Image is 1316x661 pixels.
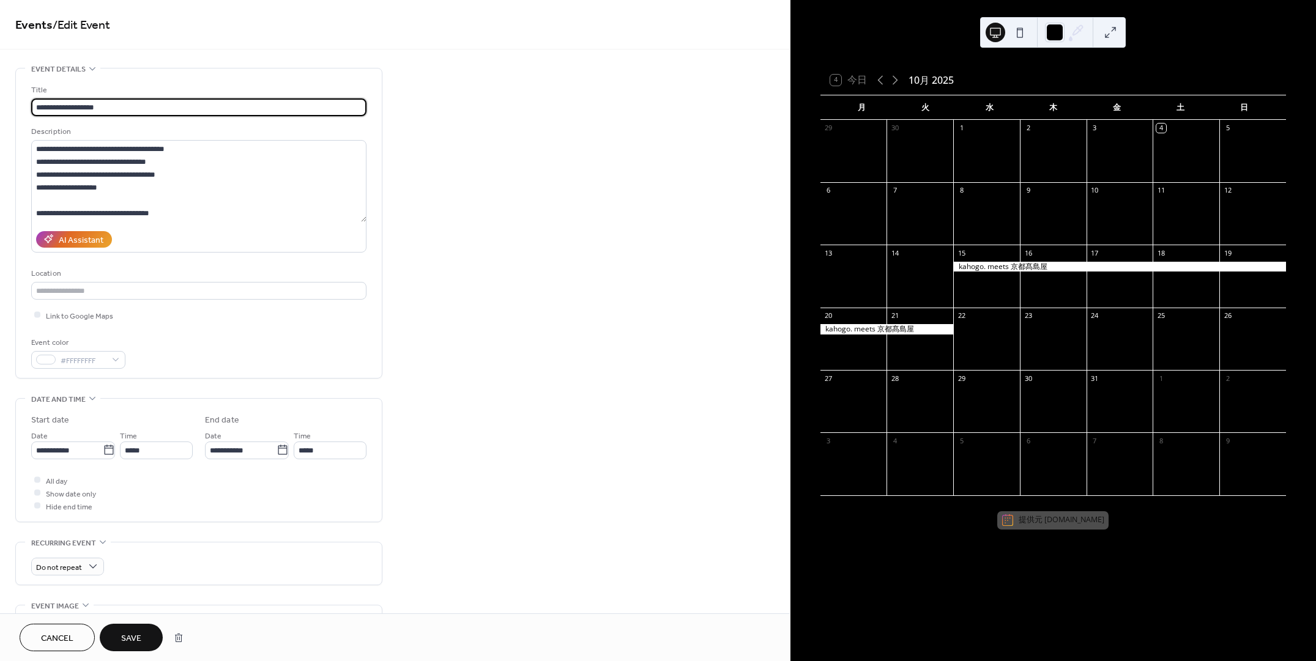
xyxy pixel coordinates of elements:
div: 25 [1156,311,1165,320]
div: 9 [1024,186,1033,195]
div: 3 [824,436,833,445]
span: Date [31,429,48,442]
div: 22 [957,311,966,320]
div: 8 [1156,436,1165,445]
div: 8 [957,186,966,195]
div: 10月 2025 [909,73,954,87]
div: Title [31,84,364,97]
div: 日 [1213,95,1276,120]
span: Date [205,429,221,442]
div: 29 [824,124,833,133]
div: Start date [31,414,69,427]
span: #FFFFFFFF [61,354,106,367]
div: 14 [890,248,899,257]
div: 4 [890,436,899,445]
button: Cancel [20,624,95,651]
span: Show date only [46,487,96,500]
div: 2 [1024,124,1033,133]
div: 7 [890,186,899,195]
div: 2 [1223,374,1232,383]
a: [DOMAIN_NAME] [1044,514,1104,525]
span: Event details [31,63,86,76]
span: Date and time [31,393,86,406]
div: 28 [890,374,899,383]
div: 26 [1223,311,1232,320]
div: 20 [824,311,833,320]
div: 24 [1090,311,1099,320]
div: 30 [1024,374,1033,383]
div: 18 [1156,248,1165,257]
div: 5 [1223,124,1232,133]
div: 7 [1090,436,1099,445]
button: AI Assistant [36,231,112,248]
div: 16 [1024,248,1033,257]
a: Events [15,13,53,37]
div: 提供元 [1019,514,1104,525]
span: / Edit Event [53,13,110,37]
div: Location [31,267,364,280]
div: 31 [1090,374,1099,383]
span: Cancel [41,632,73,645]
span: All day [46,475,67,487]
div: 19 [1223,248,1232,257]
div: 5 [957,436,966,445]
div: 27 [824,374,833,383]
div: Description [31,125,364,138]
div: 21 [890,311,899,320]
div: 17 [1090,248,1099,257]
span: Hide end time [46,500,92,513]
div: 6 [1024,436,1033,445]
div: 1 [957,124,966,133]
div: 11 [1156,186,1165,195]
div: kahogo. meets 京都髙島屋 [953,262,1286,272]
div: kahogo. meets 京都髙島屋 [820,324,954,334]
div: End date [205,414,239,427]
div: 10 [1090,186,1099,195]
div: 火 [894,95,957,120]
div: 1 [1156,374,1165,383]
div: 土 [1149,95,1213,120]
span: Do not repeat [36,560,82,574]
div: 月 [830,95,894,120]
span: Recurring event [31,537,96,550]
div: 13 [824,248,833,257]
div: 9 [1223,436,1232,445]
div: 木 [1021,95,1085,120]
span: Event image [31,600,79,613]
div: Event color [31,336,123,349]
span: Save [121,632,141,645]
div: AI Assistant [59,234,103,246]
div: 15 [957,248,966,257]
span: Time [120,429,137,442]
div: 3 [1090,124,1099,133]
div: 12 [1223,186,1232,195]
div: 金 [1085,95,1148,120]
div: 6 [824,186,833,195]
div: 水 [957,95,1021,120]
button: Save [100,624,163,651]
div: 30 [890,124,899,133]
div: 29 [957,374,966,383]
span: Link to Google Maps [46,309,113,322]
div: 4 [1156,124,1165,133]
span: Time [294,429,311,442]
div: 23 [1024,311,1033,320]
